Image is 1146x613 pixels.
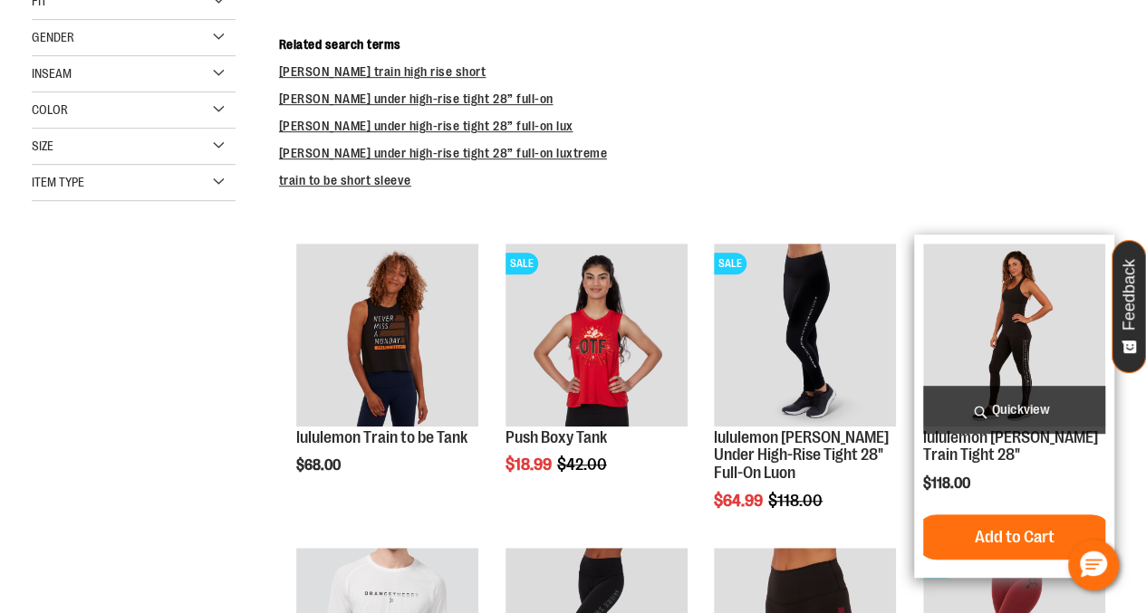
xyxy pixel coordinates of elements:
a: [PERSON_NAME] train high rise short [279,64,486,79]
span: Gender [32,30,74,44]
a: Product image for Push Boxy TankSALE [506,244,688,428]
span: Inseam [32,66,72,81]
a: train to be short sleeve [279,173,411,187]
a: [PERSON_NAME] under high-rise tight 28” full-on luxtreme [279,146,607,160]
a: lululemon [PERSON_NAME] Train Tight 28" [923,428,1098,465]
dt: Related search terms [279,35,1114,53]
div: product [496,235,697,520]
a: Push Boxy Tank [506,428,607,446]
img: Product image for lululemon Train to be Tank [296,244,478,426]
a: [PERSON_NAME] under high-rise tight 28” full-on [279,91,554,106]
a: Product image for lululemon Wunder Train Tight 28" [923,244,1105,428]
span: $42.00 [557,455,610,474]
a: Product image for lululemon Train to be Tank [296,244,478,428]
span: SALE [506,253,538,274]
a: [PERSON_NAME] under high-rise tight 28” full-on lux [279,119,573,133]
img: Product image for Push Boxy Tank [506,244,688,426]
button: Add to Cart [914,514,1113,560]
a: lululemon Train to be Tank [296,428,467,446]
span: $118.00 [768,492,825,510]
span: $18.99 [506,455,554,474]
span: $118.00 [923,475,973,492]
button: Feedback - Show survey [1112,240,1146,373]
span: Feedback [1121,259,1138,330]
span: Size [32,139,53,153]
a: Product image for lululemon Wunder Under High-Rise Tight 28" Full-On LuonSALE [714,244,896,428]
span: SALE [714,253,746,274]
div: product [914,235,1114,578]
div: product [705,235,905,556]
div: product [287,235,487,520]
span: Add to Cart [974,527,1054,547]
button: Hello, have a question? Let’s chat. [1068,540,1119,590]
span: Color [32,102,68,117]
a: lululemon [PERSON_NAME] Under High-Rise Tight 28" Full-On Luon [714,428,889,483]
span: $64.99 [714,492,766,510]
span: $68.00 [296,457,343,474]
img: Product image for lululemon Wunder Train Tight 28" [923,244,1105,426]
a: Quickview [923,386,1105,434]
span: Item Type [32,175,84,189]
img: Product image for lululemon Wunder Under High-Rise Tight 28" Full-On Luon [714,244,896,426]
